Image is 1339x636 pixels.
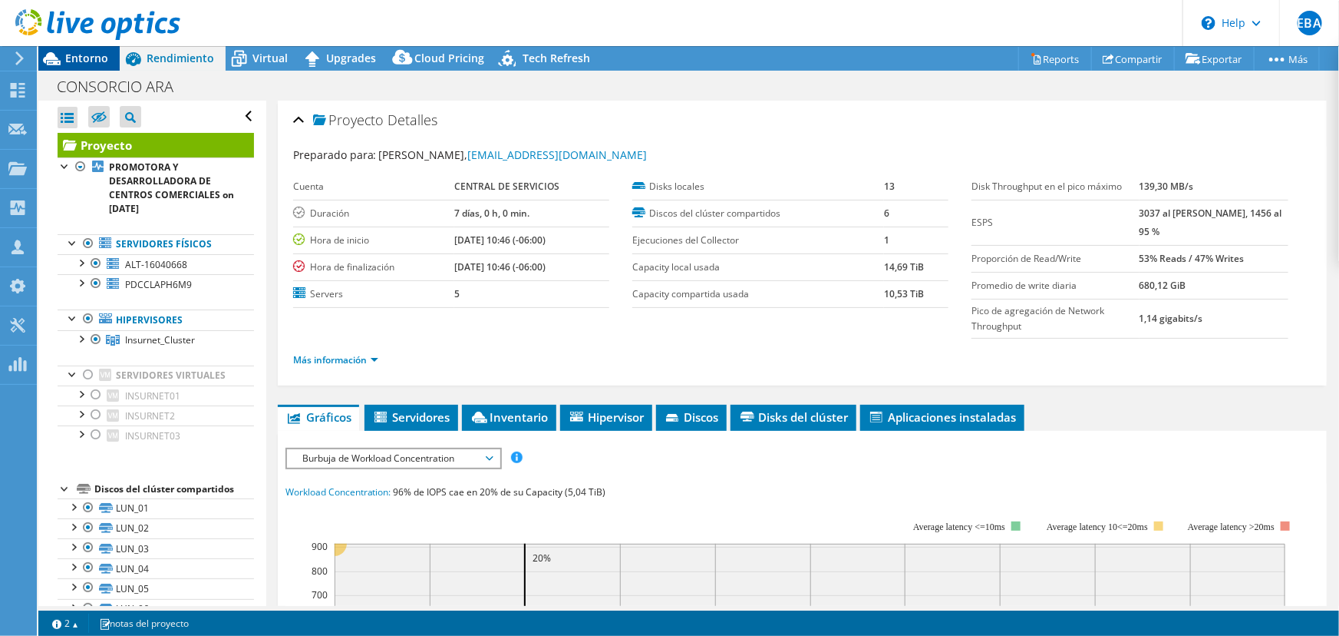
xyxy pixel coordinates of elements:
[454,287,460,300] b: 5
[1018,47,1092,71] a: Reports
[1139,180,1194,193] b: 139,30 MB/s
[88,614,200,633] a: notas del proyecto
[293,147,377,162] label: Preparado para:
[1139,312,1203,325] b: 1,14 gigabits/s
[1202,16,1215,30] svg: \n
[454,180,559,193] b: CENTRAL DE SERVICIOS
[293,353,378,366] a: Más información
[454,234,546,247] b: [DATE] 10:46 (-06:00)
[295,449,492,468] span: Burbuja de Workload Concentration
[293,233,455,248] label: Hora de inicio
[58,386,254,406] a: INSURNET01
[470,409,549,425] span: Inventario
[147,51,214,65] span: Rendimiento
[1298,11,1322,35] span: EBA
[293,260,455,275] label: Hora de finalización
[868,409,1017,425] span: Aplicaciones instaladas
[568,409,645,425] span: Hipervisor
[884,287,924,300] b: 10,53 TiB
[1139,279,1186,292] b: 680,12 GiB
[632,260,884,275] label: Capacity local usada
[971,303,1139,334] label: Pico de agregación de Network Throughput
[125,258,187,271] span: ALT-16040668
[884,180,895,193] b: 13
[533,552,551,565] text: 20%
[125,278,192,291] span: PDCCLAPH6M9
[1254,47,1320,71] a: Más
[971,215,1139,230] label: ESPS
[58,133,254,157] a: Proyecto
[94,480,254,499] div: Discos del clúster compartidos
[632,206,884,221] label: Discos del clúster compartidos
[971,179,1139,194] label: Disk Throughput en el pico máximo
[58,406,254,426] a: INSURNET2
[884,207,889,220] b: 6
[58,310,254,330] a: Hipervisores
[1091,47,1175,71] a: Compartir
[125,333,195,346] span: Insurnet_Cluster
[326,51,376,65] span: Upgrades
[58,234,254,254] a: Servidores físicos
[125,429,180,442] span: INSURNET03
[632,287,884,302] label: Capacity compartida usada
[1047,522,1148,532] tspan: Average latency 10<=20ms
[884,260,924,273] b: 14,69 TiB
[1174,47,1255,71] a: Exportar
[58,578,254,598] a: LUN_05
[971,251,1139,267] label: Proporción de Read/Write
[58,499,254,518] a: LUN_01
[58,330,254,350] a: Insurnet_Cluster
[454,260,546,273] b: [DATE] 10:46 (-06:00)
[41,614,89,633] a: 2
[379,147,648,162] span: [PERSON_NAME],
[293,179,455,194] label: Cuenta
[523,51,590,65] span: Tech Refresh
[372,409,450,425] span: Servidores
[58,274,254,294] a: PDCCLAPH6M9
[58,157,254,219] a: PROMOTORA Y DESARROLLADORA DE CENTROS COMERCIALES on [DATE]
[252,51,288,65] span: Virtual
[884,234,889,247] b: 1
[58,538,254,558] a: LUN_03
[58,426,254,446] a: INSURNET03
[125,389,180,402] span: INSURNET01
[125,409,175,422] span: INSURNET2
[58,558,254,578] a: LUN_04
[285,485,391,499] span: Workload Concentration:
[414,51,484,65] span: Cloud Pricing
[632,233,884,248] label: Ejecuciones del Collector
[1139,252,1245,265] b: 53% Reads / 47% Writes
[971,278,1139,293] label: Promedio de write diaria
[913,522,1005,532] tspan: Average latency <=10ms
[388,111,438,129] span: Detalles
[109,161,234,215] b: PROMOTORA Y DESARROLLADORA DE CENTROS COMERCIALES on [DATE]
[312,588,328,601] text: 700
[293,287,455,302] label: Servers
[632,179,884,194] label: Disks locales
[313,113,384,128] span: Proyecto
[293,206,455,221] label: Duración
[1139,207,1282,238] b: 3037 al [PERSON_NAME], 1456 al 95 %
[738,409,849,425] span: Disks del clúster
[312,565,328,578] text: 800
[468,147,648,162] a: [EMAIL_ADDRESS][DOMAIN_NAME]
[58,599,254,619] a: LUN_06
[664,409,719,425] span: Discos
[1187,522,1274,532] text: Average latency >20ms
[58,254,254,274] a: ALT-16040668
[285,409,351,425] span: Gráficos
[312,540,328,553] text: 900
[454,207,529,220] b: 7 días, 0 h, 0 min.
[50,78,197,95] h1: CONSORCIO ARA
[65,51,108,65] span: Entorno
[394,485,606,499] span: 96% de IOPS cae en 20% de su Capacity (5,04 TiB)
[58,366,254,386] a: Servidores virtuales
[58,518,254,538] a: LUN_02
